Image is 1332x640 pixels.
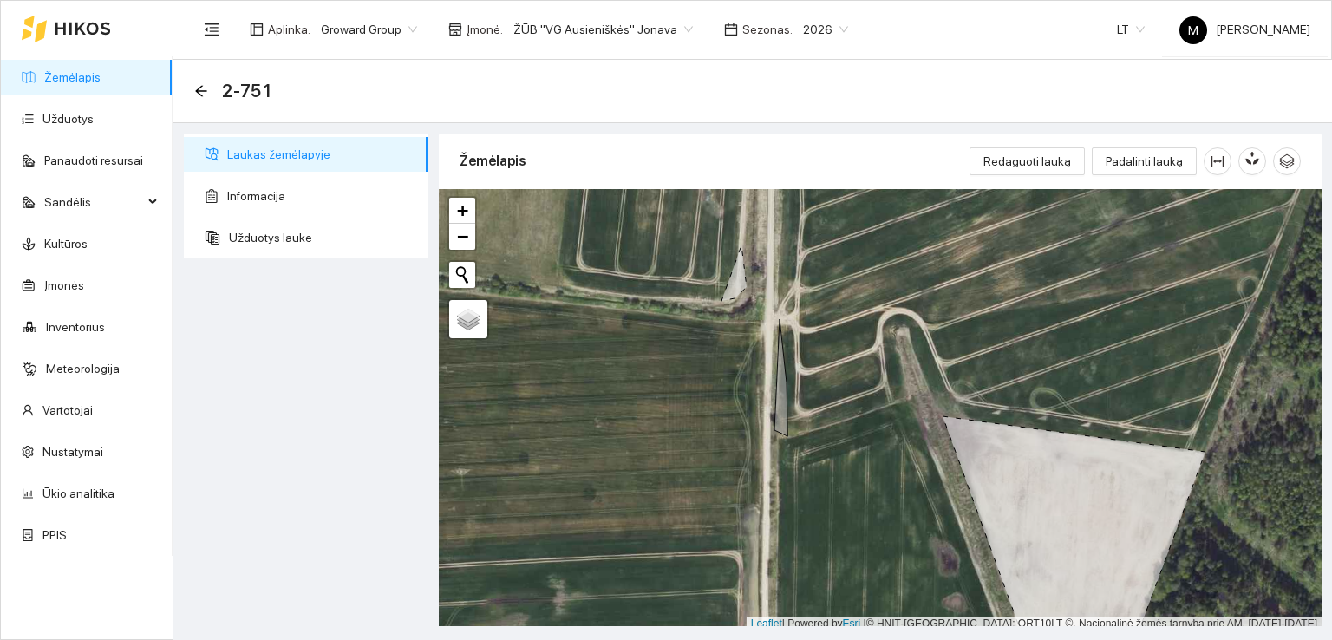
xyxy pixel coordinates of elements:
button: Initiate a new search [449,262,475,288]
span: layout [250,23,264,36]
div: Žemėlapis [460,136,970,186]
a: Zoom out [449,224,475,250]
a: PPIS [42,528,67,542]
button: menu-fold [194,12,229,47]
a: Inventorius [46,320,105,334]
span: Aplinka : [268,20,310,39]
span: calendar [724,23,738,36]
span: Laukas žemėlapyje [227,137,415,172]
span: Informacija [227,179,415,213]
span: Įmonė : [467,20,503,39]
a: Žemėlapis [44,70,101,84]
span: shop [448,23,462,36]
span: [PERSON_NAME] [1179,23,1310,36]
a: Ūkio analitika [42,487,114,500]
a: Esri [843,617,861,630]
button: Redaguoti lauką [970,147,1085,175]
span: 2026 [803,16,848,42]
a: Leaflet [751,617,782,630]
a: Panaudoti resursai [44,153,143,167]
span: Padalinti lauką [1106,152,1183,171]
a: Įmonės [44,278,84,292]
a: Nustatymai [42,445,103,459]
a: Redaguoti lauką [970,154,1085,168]
span: Sandėlis [44,185,143,219]
span: LT [1117,16,1145,42]
a: Zoom in [449,198,475,224]
span: Groward Group [321,16,417,42]
span: menu-fold [204,22,219,37]
div: Atgal [194,84,208,99]
span: − [457,225,468,247]
span: | [864,617,866,630]
div: | Powered by © HNIT-[GEOGRAPHIC_DATA]; ORT10LT ©, Nacionalinė žemės tarnyba prie AM, [DATE]-[DATE] [747,617,1322,631]
span: 2-751 [222,77,272,105]
a: Kultūros [44,237,88,251]
a: Padalinti lauką [1092,154,1197,168]
span: Redaguoti lauką [983,152,1071,171]
span: ŽŪB "VG Ausieniškės" Jonava [513,16,693,42]
a: Užduotys [42,112,94,126]
span: M [1188,16,1198,44]
button: column-width [1204,147,1231,175]
button: Padalinti lauką [1092,147,1197,175]
a: Layers [449,300,487,338]
a: Meteorologija [46,362,120,376]
span: column-width [1205,154,1231,168]
span: + [457,199,468,221]
span: arrow-left [194,84,208,98]
a: Vartotojai [42,403,93,417]
span: Sezonas : [742,20,793,39]
span: Užduotys lauke [229,220,415,255]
